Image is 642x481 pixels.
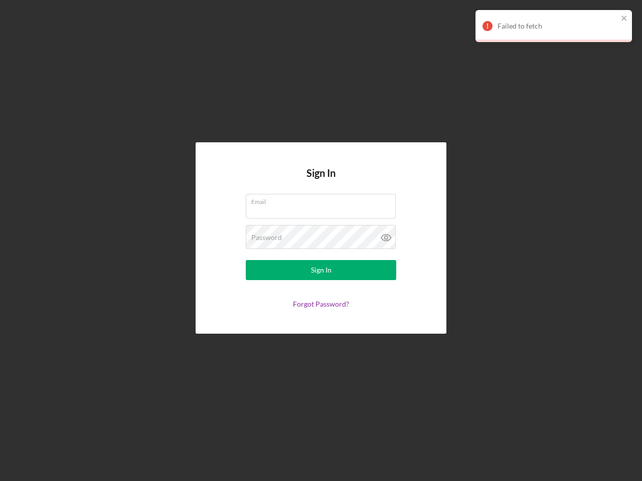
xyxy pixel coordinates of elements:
[498,22,618,30] div: Failed to fetch
[251,233,282,242] label: Password
[311,260,332,280] div: Sign In
[306,167,336,194] h4: Sign In
[251,194,396,205] label: Email
[621,14,628,24] button: close
[246,260,396,280] button: Sign In
[293,300,349,308] a: Forgot Password?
